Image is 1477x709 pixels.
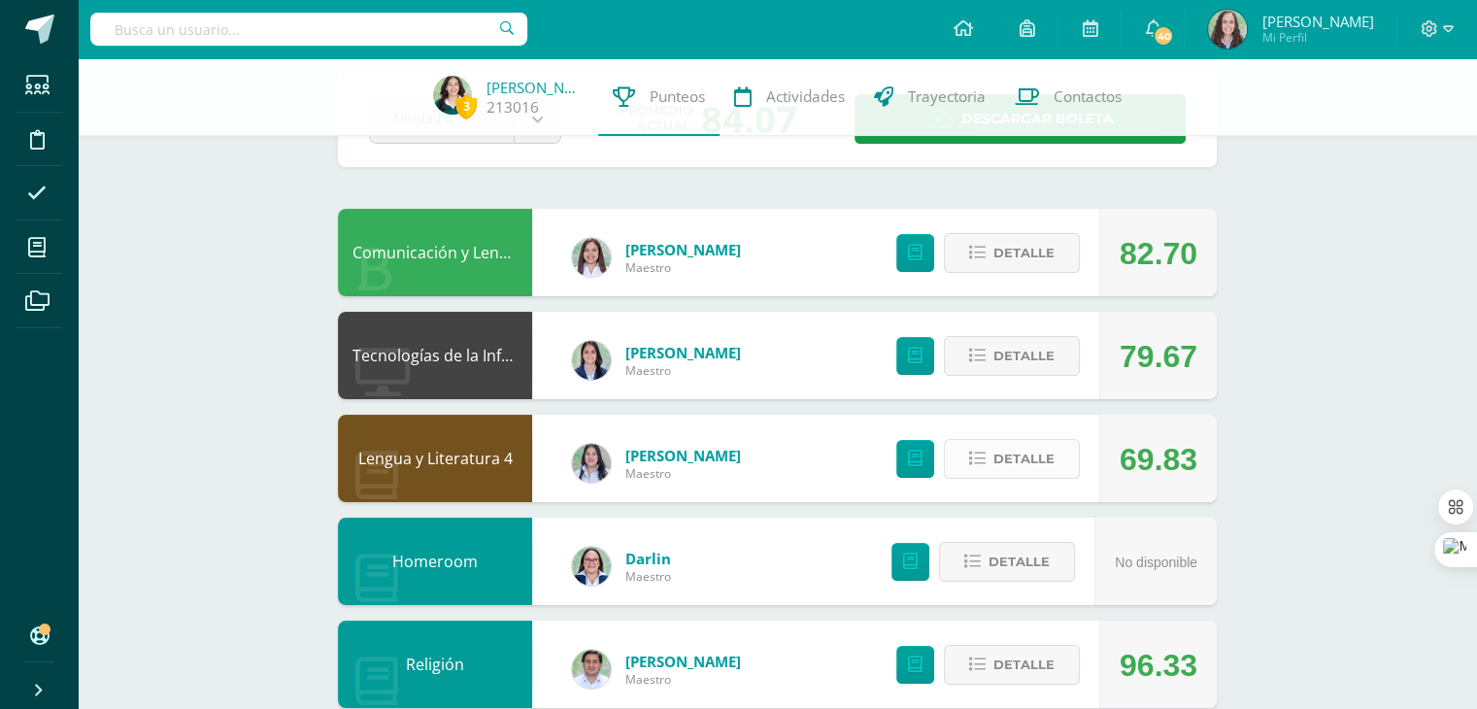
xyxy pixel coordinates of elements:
[1054,86,1122,107] span: Contactos
[1115,555,1197,570] span: No disponible
[993,647,1055,683] span: Detalle
[90,13,527,46] input: Busca un usuario...
[455,94,477,118] span: 3
[572,341,611,380] img: 7489ccb779e23ff9f2c3e89c21f82ed0.png
[625,343,741,362] a: [PERSON_NAME]
[1208,10,1247,49] img: 3752133d52f33eb8572d150d85f25ab5.png
[989,544,1050,580] span: Detalle
[944,645,1080,685] button: Detalle
[1120,210,1197,297] div: 82.70
[625,652,741,671] a: [PERSON_NAME]
[720,58,859,136] a: Actividades
[1120,416,1197,503] div: 69.83
[1153,25,1174,47] span: 40
[944,233,1080,273] button: Detalle
[993,338,1055,374] span: Detalle
[1120,313,1197,400] div: 79.67
[338,209,532,296] div: Comunicación y Lenguaje L3 Inglés 4
[487,97,539,118] a: 213016
[598,58,720,136] a: Punteos
[625,549,671,568] a: Darlin
[572,547,611,586] img: 571966f00f586896050bf2f129d9ef0a.png
[625,446,741,465] a: [PERSON_NAME]
[338,415,532,502] div: Lengua y Literatura 4
[338,621,532,708] div: Religión
[572,444,611,483] img: df6a3bad71d85cf97c4a6d1acf904499.png
[338,312,532,399] div: Tecnologías de la Información y la Comunicación 4
[1261,29,1373,46] span: Mi Perfil
[993,441,1055,477] span: Detalle
[625,259,741,276] span: Maestro
[1000,58,1136,136] a: Contactos
[650,86,705,107] span: Punteos
[766,86,845,107] span: Actividades
[572,238,611,277] img: acecb51a315cac2de2e3deefdb732c9f.png
[944,439,1080,479] button: Detalle
[487,78,584,97] a: [PERSON_NAME]
[625,568,671,585] span: Maestro
[908,86,986,107] span: Trayectoria
[338,518,532,605] div: Homeroom
[939,542,1075,582] button: Detalle
[625,362,741,379] span: Maestro
[1261,12,1373,31] span: [PERSON_NAME]
[859,58,1000,136] a: Trayectoria
[572,650,611,689] img: f767cae2d037801592f2ba1a5db71a2a.png
[625,671,741,688] span: Maestro
[625,240,741,259] a: [PERSON_NAME]
[993,235,1055,271] span: Detalle
[625,465,741,482] span: Maestro
[944,336,1080,376] button: Detalle
[1120,622,1197,709] div: 96.33
[433,76,472,115] img: 19fd57cbccd203f7a017b6ab33572914.png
